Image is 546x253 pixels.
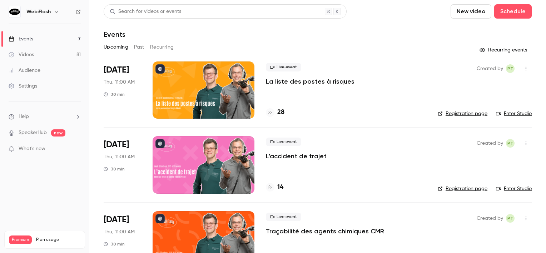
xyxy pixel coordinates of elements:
[104,153,135,160] span: Thu, 11:00 AM
[438,185,487,192] a: Registration page
[477,64,503,73] span: Created by
[9,35,33,43] div: Events
[26,8,51,15] h6: WebiFlash
[506,64,515,73] span: Pauline TERRIEN
[104,41,128,53] button: Upcoming
[104,241,125,247] div: 30 min
[476,44,532,56] button: Recurring events
[104,139,129,150] span: [DATE]
[104,166,125,172] div: 30 min
[507,64,513,73] span: PT
[9,67,40,74] div: Audience
[507,214,513,223] span: PT
[506,214,515,223] span: Pauline TERRIEN
[496,185,532,192] a: Enter Studio
[266,63,301,71] span: Live event
[9,83,37,90] div: Settings
[104,61,141,119] div: Oct 9 Thu, 11:00 AM (Europe/Paris)
[150,41,174,53] button: Recurring
[9,113,81,120] li: help-dropdown-opener
[438,110,487,117] a: Registration page
[104,228,135,235] span: Thu, 11:00 AM
[9,235,32,244] span: Premium
[72,146,81,152] iframe: Noticeable Trigger
[266,152,327,160] a: L'accident de trajet
[266,77,354,86] a: La liste des postes à risques
[266,138,301,146] span: Live event
[507,139,513,148] span: PT
[104,136,141,193] div: Oct 23 Thu, 11:00 AM (Europe/Paris)
[36,237,80,243] span: Plan usage
[506,139,515,148] span: Pauline TERRIEN
[451,4,491,19] button: New video
[104,64,129,76] span: [DATE]
[266,213,301,221] span: Live event
[266,227,384,235] a: Traçabilité des agents chimiques CMR
[266,108,284,117] a: 28
[19,129,47,137] a: SpeakerHub
[104,30,125,39] h1: Events
[9,51,34,58] div: Videos
[19,145,45,153] span: What's new
[494,4,532,19] button: Schedule
[104,79,135,86] span: Thu, 11:00 AM
[104,91,125,97] div: 30 min
[266,183,283,192] a: 14
[104,214,129,225] span: [DATE]
[51,129,65,137] span: new
[277,108,284,117] h4: 28
[477,214,503,223] span: Created by
[110,8,181,15] div: Search for videos or events
[477,139,503,148] span: Created by
[277,183,283,192] h4: 14
[9,6,20,18] img: WebiFlash
[134,41,144,53] button: Past
[496,110,532,117] a: Enter Studio
[19,113,29,120] span: Help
